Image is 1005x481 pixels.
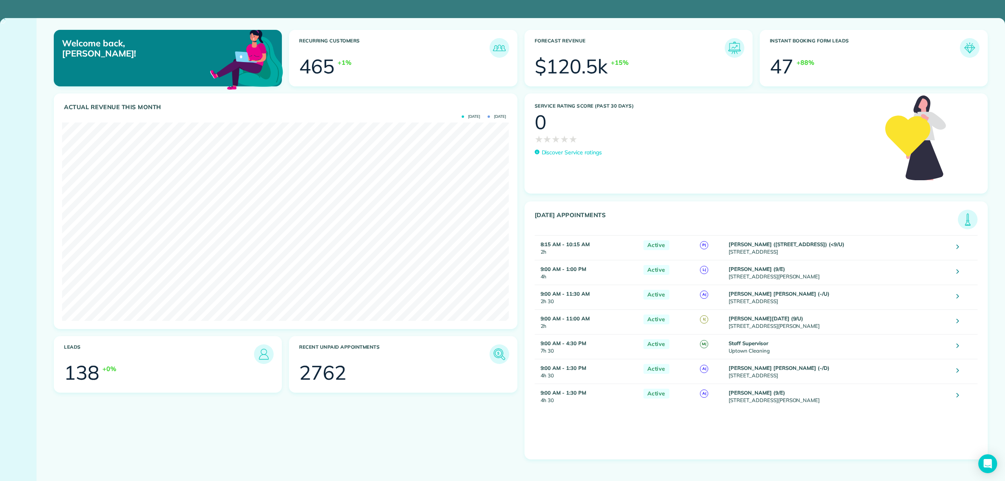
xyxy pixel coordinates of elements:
[643,265,669,275] span: Active
[727,285,950,309] td: [STREET_ADDRESS]
[535,112,546,132] div: 0
[299,363,346,382] div: 2762
[727,235,950,260] td: [STREET_ADDRESS]
[64,363,99,382] div: 138
[541,291,590,297] strong: 9:00 AM - 11:30 AM
[729,315,803,322] strong: [PERSON_NAME][DATE] (9/U)
[535,260,640,285] td: 4h
[492,40,507,56] img: icon_recurring_customers-cf858462ba22bcd05b5a5880d41d6543d210077de5bb9ebc9590e49fd87d84ed.png
[462,115,480,119] span: [DATE]
[729,241,844,247] strong: [PERSON_NAME] ([STREET_ADDRESS]) (<9/U)
[797,58,814,67] div: +88%
[541,390,586,396] strong: 9:00 AM - 1:30 PM
[299,38,489,58] h3: Recurring Customers
[560,132,569,146] span: ★
[700,241,708,249] span: P(
[727,40,742,56] img: icon_forecast_revenue-8c13a41c7ed35a8dcfafea3cbb826a0462acb37728057bba2d056411b612bbbe.png
[543,132,552,146] span: ★
[535,212,958,229] h3: [DATE] Appointments
[338,58,351,67] div: +1%
[299,344,489,364] h3: Recent unpaid appointments
[729,390,785,396] strong: [PERSON_NAME] (9/E)
[552,132,560,146] span: ★
[299,57,334,76] div: 465
[542,148,602,157] p: Discover Service ratings
[643,240,669,250] span: Active
[535,235,640,260] td: 2h
[535,132,543,146] span: ★
[978,454,997,473] div: Open Intercom Messenger
[256,346,272,362] img: icon_leads-1bed01f49abd5b7fead27621c3d59655bb73ed531f8eeb49469d10e621d6b896.png
[727,260,950,285] td: [STREET_ADDRESS][PERSON_NAME]
[700,340,708,348] span: M(
[541,266,586,272] strong: 9:00 AM - 1:00 PM
[64,104,509,111] h3: Actual Revenue this month
[102,364,116,373] div: +0%
[541,365,586,371] strong: 9:00 AM - 1:30 PM
[541,241,590,247] strong: 8:15 AM - 10:15 AM
[727,309,950,334] td: [STREET_ADDRESS][PERSON_NAME]
[535,334,640,359] td: 7h 30
[611,58,629,67] div: +15%
[541,340,586,346] strong: 9:00 AM - 4:30 PM
[700,365,708,373] span: A(
[727,334,950,359] td: Uptown Cleaning
[64,344,254,364] h3: Leads
[535,309,640,334] td: 2h
[700,266,708,274] span: L(
[770,38,960,58] h3: Instant Booking Form Leads
[643,315,669,324] span: Active
[729,266,785,272] strong: [PERSON_NAME] (9/E)
[700,291,708,299] span: A(
[729,365,830,371] strong: [PERSON_NAME] [PERSON_NAME] (-/D)
[727,384,950,408] td: [STREET_ADDRESS][PERSON_NAME]
[643,364,669,374] span: Active
[492,346,507,362] img: icon_unpaid_appointments-47b8ce3997adf2238b356f14209ab4cced10bd1f174958f3ca8f1d0dd7fffeee.png
[535,285,640,309] td: 2h 30
[535,384,640,408] td: 4h 30
[535,148,602,157] a: Discover Service ratings
[535,57,608,76] div: $120.5k
[960,212,976,227] img: icon_todays_appointments-901f7ab196bb0bea1936b74009e4eb5ffbc2d2711fa7634e0d609ed5ef32b18b.png
[729,291,830,297] strong: [PERSON_NAME] [PERSON_NAME] (-/U)
[535,103,878,109] h3: Service Rating score (past 30 days)
[700,315,708,324] span: I(
[770,57,793,76] div: 47
[208,21,285,97] img: dashboard_welcome-42a62b7d889689a78055ac9021e634bf52bae3f8056760290aed330b23ab8690.png
[535,38,725,58] h3: Forecast Revenue
[700,390,708,398] span: A(
[643,389,669,399] span: Active
[962,40,978,56] img: icon_form_leads-04211a6a04a5b2264e4ee56bc0799ec3eb69b7e499cbb523a139df1d13a81ae0.png
[569,132,577,146] span: ★
[643,290,669,300] span: Active
[541,315,590,322] strong: 9:00 AM - 11:00 AM
[535,359,640,384] td: 4h 30
[62,38,210,59] p: Welcome back, [PERSON_NAME]!
[729,340,768,346] strong: Staff Supervisor
[643,339,669,349] span: Active
[727,359,950,384] td: [STREET_ADDRESS]
[488,115,506,119] span: [DATE]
